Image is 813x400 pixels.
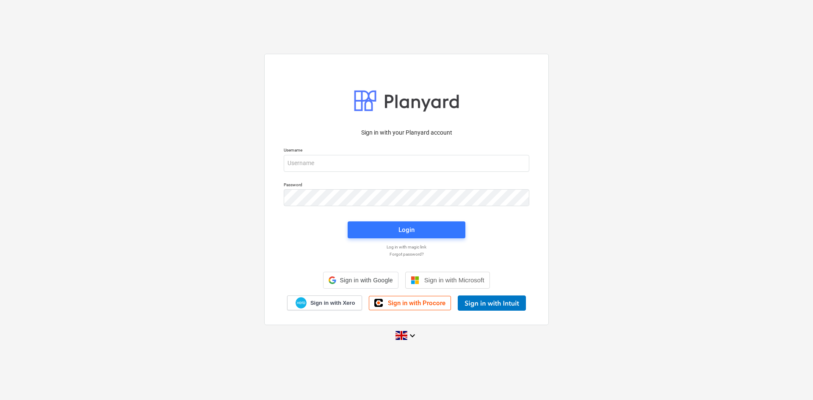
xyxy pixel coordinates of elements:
[279,244,534,250] a: Log in with magic link
[310,299,355,307] span: Sign in with Xero
[411,276,419,284] img: Microsoft logo
[398,224,415,235] div: Login
[369,296,451,310] a: Sign in with Procore
[407,331,418,341] i: keyboard_arrow_down
[340,277,393,284] span: Sign in with Google
[323,272,398,289] div: Sign in with Google
[284,182,529,189] p: Password
[284,128,529,137] p: Sign in with your Planyard account
[284,155,529,172] input: Username
[287,295,362,310] a: Sign in with Xero
[388,299,445,307] span: Sign in with Procore
[279,251,534,257] a: Forgot password?
[296,297,307,309] img: Xero logo
[348,221,465,238] button: Login
[284,147,529,154] p: Username
[424,276,484,284] span: Sign in with Microsoft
